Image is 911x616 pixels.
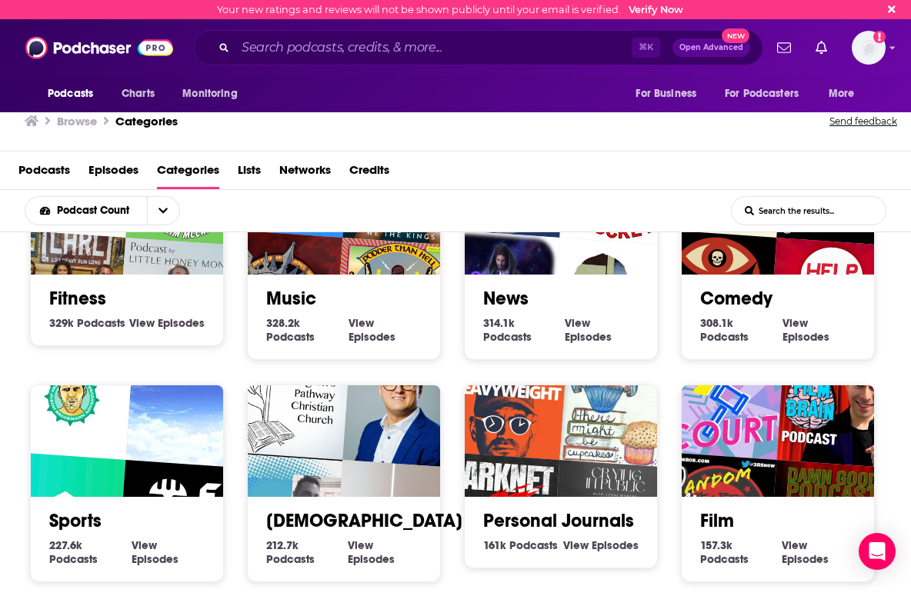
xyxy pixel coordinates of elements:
[49,509,102,532] a: Sports
[782,538,856,566] a: View Film Episodes
[783,316,856,344] a: View Comedy Episodes
[88,158,138,189] span: Episodes
[238,158,261,189] a: Lists
[49,316,74,330] span: 329k
[157,158,219,189] span: Categories
[625,79,716,108] button: open menu
[49,538,132,566] a: 227.6k Sports Podcasts
[217,4,683,15] div: Your new ratings and reviews will not be shown publicly until your email is verified.
[129,316,205,330] a: View Fitness Episodes
[25,196,204,225] h2: Choose List sort
[158,316,205,330] span: Episodes
[349,316,422,344] a: View Music Episodes
[348,538,373,552] span: View
[662,337,785,460] div: 90s Court
[852,31,886,65] span: Logged in as bgast63
[859,533,896,570] div: Open Intercom Messenger
[700,287,773,310] a: Comedy
[49,552,98,566] span: Podcasts
[235,35,632,60] input: Search podcasts, credits, & more...
[266,509,462,532] a: [DEMOGRAPHIC_DATA]
[483,538,558,552] a: 161k Personal Journals Podcasts
[125,345,249,468] img: Christophe VCP
[147,197,179,225] button: open menu
[636,83,696,105] span: For Business
[279,158,331,189] a: Networks
[483,316,515,330] span: 314.1k
[57,114,97,128] h3: Browse
[782,538,807,552] span: View
[509,538,558,552] span: Podcasts
[565,316,590,330] span: View
[559,345,682,468] div: There Might Be Cupcakes Podcast
[783,316,808,330] span: View
[228,337,351,460] img: Pilgrim's Pathway Ministries
[266,538,348,566] a: 212.7k [DEMOGRAPHIC_DATA] Podcasts
[25,33,173,62] img: Podchaser - Follow, Share and Rate Podcasts
[483,287,529,310] a: News
[266,316,349,344] a: 328.2k Music Podcasts
[348,538,422,566] a: View [DEMOGRAPHIC_DATA] Episodes
[349,330,395,344] span: Episodes
[629,4,683,15] a: Verify Now
[37,79,113,108] button: open menu
[700,316,783,344] a: 308.1k Comedy Podcasts
[49,316,125,330] a: 329k Fitness Podcasts
[266,552,315,566] span: Podcasts
[852,31,886,65] button: Show profile menu
[445,337,568,460] img: Heavyweight
[132,552,179,566] span: Episodes
[700,509,734,532] a: Film
[809,35,833,61] a: Show notifications dropdown
[172,79,257,108] button: open menu
[182,83,237,105] span: Monitoring
[18,158,70,189] a: Podcasts
[722,28,749,43] span: New
[266,316,300,330] span: 328.2k
[679,44,743,52] span: Open Advanced
[700,316,733,330] span: 308.1k
[112,79,164,108] a: Charts
[25,205,147,216] button: open menu
[700,552,749,566] span: Podcasts
[852,31,886,65] img: User Profile
[193,30,763,65] div: Search podcasts, credits, & more...
[132,538,205,566] a: View Sports Episodes
[342,345,466,468] img: Rediscover the Gospel
[349,158,389,189] a: Credits
[483,316,565,344] a: 314.1k News Podcasts
[266,330,315,344] span: Podcasts
[115,114,178,128] a: Categories
[266,538,299,552] span: 212.7k
[672,38,750,57] button: Open AdvancedNew
[129,316,155,330] span: View
[776,345,899,468] img: The Film Brain Podcast
[700,538,782,566] a: 157.3k Film Podcasts
[771,35,797,61] a: Show notifications dropdown
[11,337,134,460] img: The Justin Bruckmann Adventure
[818,79,874,108] button: open menu
[829,83,855,105] span: More
[483,509,634,532] a: Personal Journals
[873,31,886,43] svg: Email not verified
[563,538,589,552] span: View
[700,538,732,552] span: 157.3k
[483,538,506,552] span: 161k
[266,287,316,310] a: Music
[77,316,125,330] span: Podcasts
[348,552,395,566] span: Episodes
[483,330,532,344] span: Podcasts
[632,38,660,58] span: ⌘ K
[349,316,374,330] span: View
